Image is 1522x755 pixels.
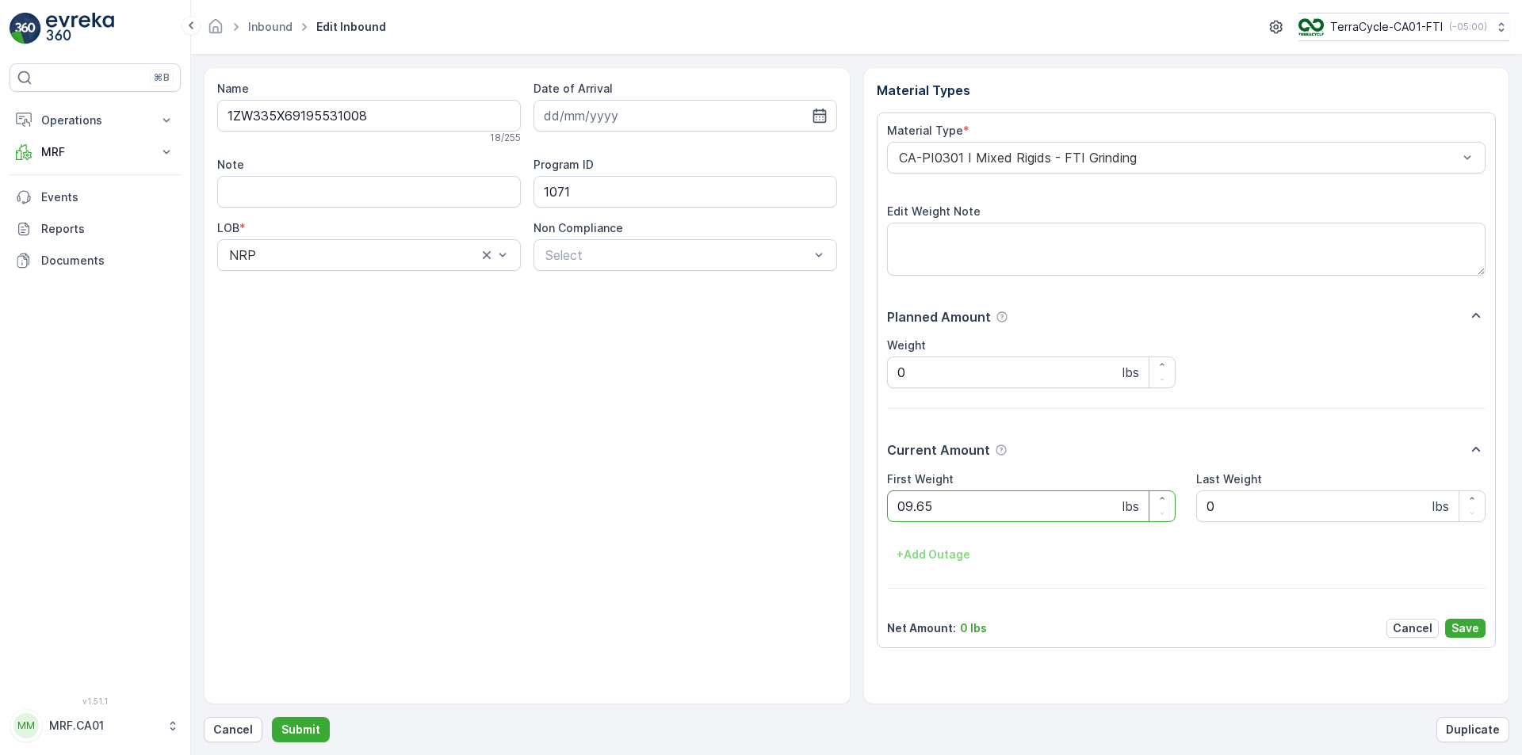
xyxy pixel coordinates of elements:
[533,82,613,95] label: Date of Arrival
[960,620,987,636] p: 0 lbs
[887,124,963,137] label: Material Type
[281,722,320,738] p: Submit
[207,24,224,37] a: Homepage
[272,717,330,742] button: Submit
[1445,619,1486,638] button: Save
[887,542,980,567] button: +Add Outage
[10,136,181,168] button: MRF
[217,158,244,171] label: Note
[533,221,623,235] label: Non Compliance
[490,132,521,144] p: 18 / 255
[213,722,253,738] p: Cancel
[41,112,149,128] p: Operations
[204,717,262,742] button: Cancel
[10,105,181,136] button: Operations
[41,253,174,269] p: Documents
[1393,620,1432,636] p: Cancel
[1451,620,1479,636] p: Save
[10,181,181,213] a: Events
[887,472,954,486] label: First Weight
[887,620,956,636] p: Net Amount :
[887,204,981,218] label: Edit Weight Note
[154,71,170,84] p: ⌘B
[996,311,1008,323] div: Help Tooltip Icon
[10,696,181,706] span: v 1.51.1
[13,713,39,738] div: MM
[1330,19,1443,35] p: TerraCycle-CA01-FTI
[1122,363,1139,382] p: lbs
[1298,13,1509,41] button: TerraCycle-CA01-FTI(-05:00)
[41,144,149,160] p: MRF
[1446,722,1500,738] p: Duplicate
[887,307,991,326] p: Planned Amount
[41,221,174,237] p: Reports
[995,444,1008,456] div: Help Tooltip Icon
[877,81,1497,100] p: Material Types
[217,221,239,235] label: LOB
[897,547,970,562] p: + Add Outage
[1122,497,1139,516] p: lbs
[248,20,293,33] a: Inbound
[887,440,990,459] p: Current Amount
[49,718,159,734] p: MRF.CA01
[10,245,181,276] a: Documents
[41,189,174,205] p: Events
[1449,21,1487,33] p: ( -05:00 )
[533,158,594,171] label: Program ID
[1196,472,1262,486] label: Last Weight
[1432,497,1449,516] p: lbs
[313,19,389,35] span: Edit Inbound
[217,82,249,95] label: Name
[10,13,41,44] img: logo
[533,100,837,132] input: dd/mm/yyyy
[46,13,114,44] img: logo_light-DOdMpM7g.png
[10,709,181,742] button: MMMRF.CA01
[1298,18,1324,36] img: TC_BVHiTW6.png
[887,338,926,352] label: Weight
[10,213,181,245] a: Reports
[545,246,809,265] p: Select
[1436,717,1509,742] button: Duplicate
[1386,619,1439,638] button: Cancel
